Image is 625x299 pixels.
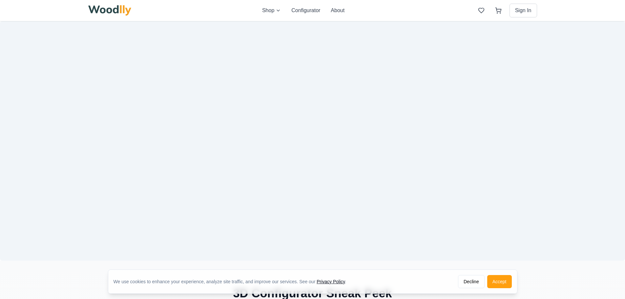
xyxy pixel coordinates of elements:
button: Accept [487,275,512,288]
a: Privacy Policy [317,279,345,284]
button: About [331,7,344,14]
div: We use cookies to enhance your experience, analyze site traffic, and improve our services. See our . [114,278,352,285]
button: Shop [262,7,281,14]
button: Decline [458,275,485,288]
button: Sign In [510,4,537,17]
button: Configurator [291,7,320,14]
img: Woodlly [88,5,132,16]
